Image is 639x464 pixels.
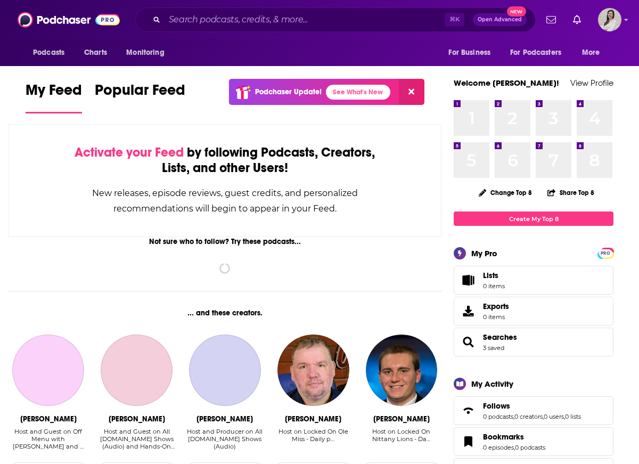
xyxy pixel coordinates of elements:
div: Ed Gamble [20,414,77,424]
span: , [543,413,544,420]
a: Leo Laporte [189,335,261,406]
span: Logged in as britt11559 [598,8,621,31]
span: Monitoring [126,45,164,60]
a: Show notifications dropdown [569,11,585,29]
span: 0 items [483,313,509,321]
input: Search podcasts, credits, & more... [165,11,445,28]
span: Exports [457,304,479,319]
a: Create My Top 8 [454,211,613,226]
button: Open AdvancedNew [473,13,527,26]
span: Popular Feed [95,81,185,105]
button: open menu [503,43,577,63]
span: , [514,444,515,451]
div: Host and Producer on All TWiT.tv Shows (Audio) [185,428,265,451]
a: Searches [483,332,517,342]
div: Zach Seyko [373,414,430,424]
span: Exports [483,302,509,311]
span: Lists [483,271,498,280]
a: Welcome [PERSON_NAME]! [454,78,559,88]
div: Host and Guest on Off Menu with Ed Gamble and … [9,428,88,451]
div: My Pro [471,248,497,258]
a: 0 podcasts [515,444,545,451]
button: Change Top 8 [472,186,538,199]
a: Charts [77,43,113,63]
div: Host and Guest on Off Menu with [PERSON_NAME] and … [9,428,88,450]
span: Follows [483,401,510,411]
div: Host and Guest on All [DOMAIN_NAME] Shows (Audio) and Hands-On Tech (Audio) [97,428,177,450]
p: Podchaser Update! [255,87,322,96]
div: Host on Locked On Ole Miss - Daily p… [273,428,353,443]
img: Podchaser - Follow, Share and Rate Podcasts [18,10,120,30]
button: Show profile menu [598,8,621,31]
span: More [582,45,600,60]
a: Bookmarks [457,434,479,449]
span: My Feed [26,81,82,105]
a: 0 podcasts [483,413,513,420]
span: Open Advanced [478,17,522,22]
span: 0 items [483,282,505,290]
button: open menu [26,43,78,63]
img: Zach Seyko [366,335,438,406]
span: Bookmarks [454,427,613,456]
span: ⌘ K [445,13,464,27]
a: Lists [454,266,613,295]
span: For Business [448,45,490,60]
a: 0 users [544,413,564,420]
a: Searches [457,335,479,349]
div: Search podcasts, credits, & more... [135,7,536,32]
a: My Feed [26,81,82,113]
div: ... and these creators. [9,308,441,318]
div: Host on Locked On Nittany Lions - Da… [362,428,441,443]
a: Follows [457,403,479,418]
button: open menu [119,43,178,63]
div: Not sure who to follow? Try these podcasts... [9,237,441,246]
button: open menu [441,43,504,63]
a: Bookmarks [483,432,545,442]
span: Follows [454,396,613,425]
div: Steven Willis [285,414,341,424]
a: PRO [599,249,612,257]
div: Leo Laporte [196,414,253,424]
span: , [564,413,565,420]
a: See What's New [326,85,390,100]
span: Lists [457,273,479,288]
a: 0 lists [565,413,581,420]
span: Searches [454,328,613,356]
span: Podcasts [33,45,64,60]
span: Charts [84,45,107,60]
div: by following Podcasts, Creators, Lists, and other Users! [62,145,388,176]
span: , [513,413,514,420]
span: Bookmarks [483,432,524,442]
div: Scott Wilkinson [109,414,165,424]
span: New [507,6,526,17]
span: Lists [483,271,505,280]
a: 0 creators [514,413,543,420]
a: Ed Gamble [12,335,84,406]
a: 3 saved [483,344,504,352]
button: Share Top 8 [547,182,595,203]
a: Show notifications dropdown [542,11,560,29]
span: Activate your Feed [75,144,184,160]
div: Host and Guest on All TWiT.tv Shows (Audio) and Hands-On Tech (Audio) [97,428,177,451]
div: Host on Locked On Nittany Lions - Da… [362,428,441,451]
a: Follows [483,401,581,411]
button: open menu [575,43,613,63]
img: Steven Willis [277,335,349,406]
div: New releases, episode reviews, guest credits, and personalized recommendations will begin to appe... [62,185,388,216]
div: My Activity [471,379,513,389]
div: Host on Locked On Ole Miss - Daily p… [273,428,353,451]
img: User Profile [598,8,621,31]
a: 0 episodes [483,444,514,451]
a: View Profile [570,78,613,88]
a: Exports [454,297,613,325]
a: Scott Wilkinson [101,335,173,406]
a: Popular Feed [95,81,185,113]
span: For Podcasters [510,45,561,60]
div: Host and Producer on All [DOMAIN_NAME] Shows (Audio) [185,428,265,450]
